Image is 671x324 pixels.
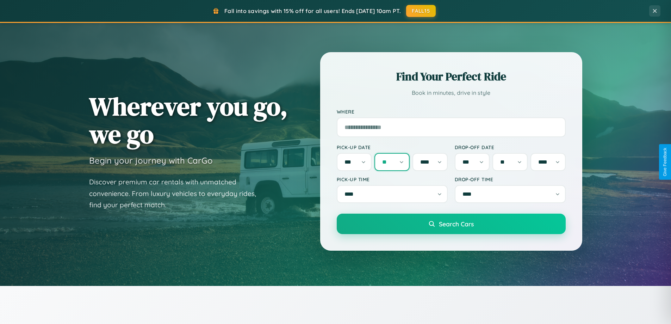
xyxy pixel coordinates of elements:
[224,7,401,14] span: Fall into savings with 15% off for all users! Ends [DATE] 10am PT.
[89,155,213,166] h3: Begin your journey with CarGo
[337,88,566,98] p: Book in minutes, drive in style
[455,144,566,150] label: Drop-off Date
[337,176,448,182] label: Pick-up Time
[89,92,288,148] h1: Wherever you go, we go
[439,220,474,228] span: Search Cars
[337,69,566,84] h2: Find Your Perfect Ride
[455,176,566,182] label: Drop-off Time
[89,176,265,211] p: Discover premium car rentals with unmatched convenience. From luxury vehicles to everyday rides, ...
[337,109,566,115] label: Where
[337,214,566,234] button: Search Cars
[337,144,448,150] label: Pick-up Date
[663,148,667,176] div: Give Feedback
[406,5,436,17] button: FALL15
